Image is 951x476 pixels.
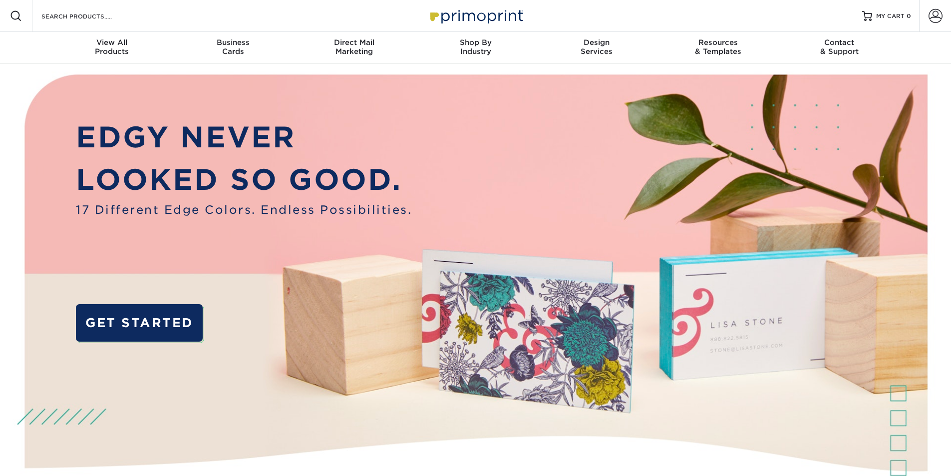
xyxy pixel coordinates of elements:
span: Business [172,38,294,47]
a: Resources& Templates [657,32,779,64]
div: Products [51,38,173,56]
div: & Templates [657,38,779,56]
span: Design [536,38,657,47]
span: 17 Different Edge Colors. Endless Possibilities. [76,201,412,218]
span: Shop By [415,38,536,47]
div: Marketing [294,38,415,56]
a: GET STARTED [76,304,202,342]
p: EDGY NEVER [76,116,412,159]
span: MY CART [876,12,905,20]
span: Contact [779,38,900,47]
span: Resources [657,38,779,47]
div: Industry [415,38,536,56]
span: 0 [907,12,911,19]
span: Direct Mail [294,38,415,47]
a: DesignServices [536,32,657,64]
input: SEARCH PRODUCTS..... [40,10,138,22]
a: Contact& Support [779,32,900,64]
div: Cards [172,38,294,56]
p: LOOKED SO GOOD. [76,158,412,201]
div: Services [536,38,657,56]
div: & Support [779,38,900,56]
a: BusinessCards [172,32,294,64]
img: Primoprint [426,5,526,26]
a: View AllProducts [51,32,173,64]
a: Direct MailMarketing [294,32,415,64]
a: Shop ByIndustry [415,32,536,64]
span: View All [51,38,173,47]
